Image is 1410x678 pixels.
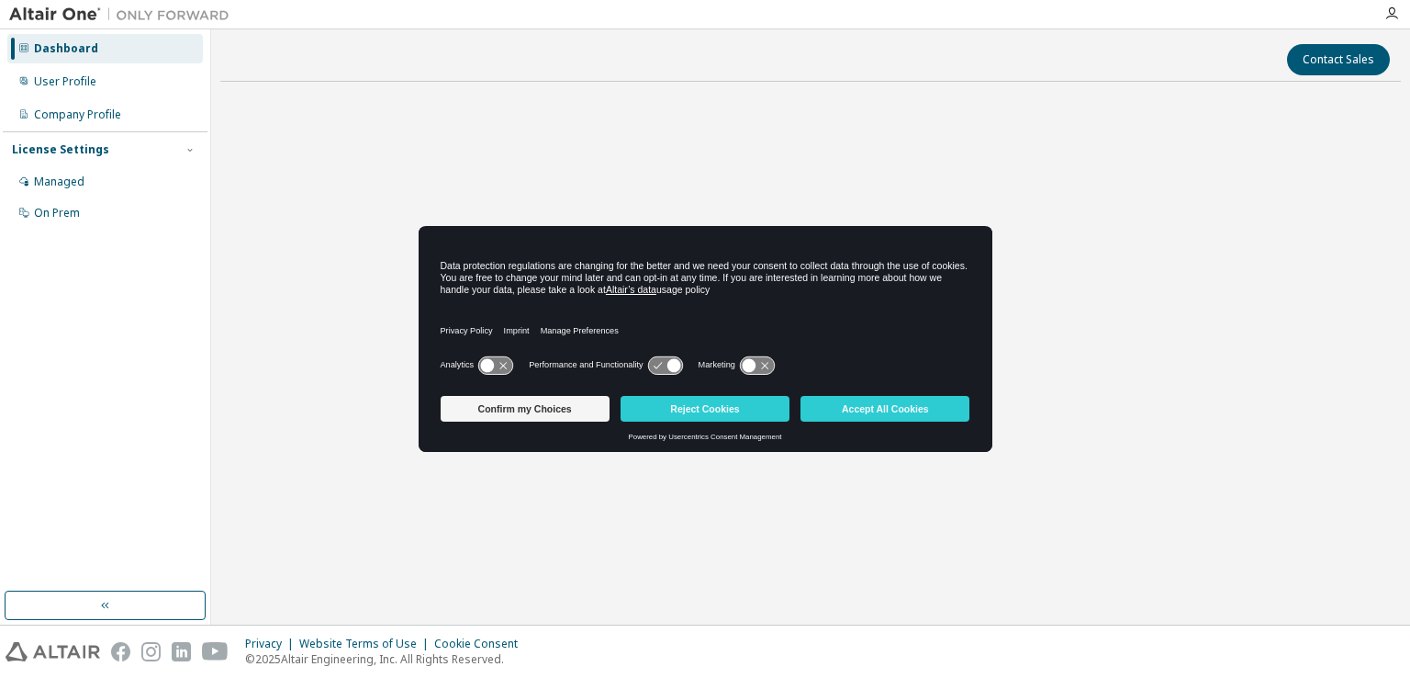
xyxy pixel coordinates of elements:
[111,642,130,661] img: facebook.svg
[245,637,299,651] div: Privacy
[172,642,191,661] img: linkedin.svg
[141,642,161,661] img: instagram.svg
[299,637,434,651] div: Website Terms of Use
[34,206,80,220] div: On Prem
[34,175,84,189] div: Managed
[245,651,529,667] p: © 2025 Altair Engineering, Inc. All Rights Reserved.
[34,107,121,122] div: Company Profile
[434,637,529,651] div: Cookie Consent
[1287,44,1390,75] button: Contact Sales
[34,74,96,89] div: User Profile
[34,41,98,56] div: Dashboard
[202,642,229,661] img: youtube.svg
[9,6,239,24] img: Altair One
[6,642,100,661] img: altair_logo.svg
[12,142,109,157] div: License Settings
